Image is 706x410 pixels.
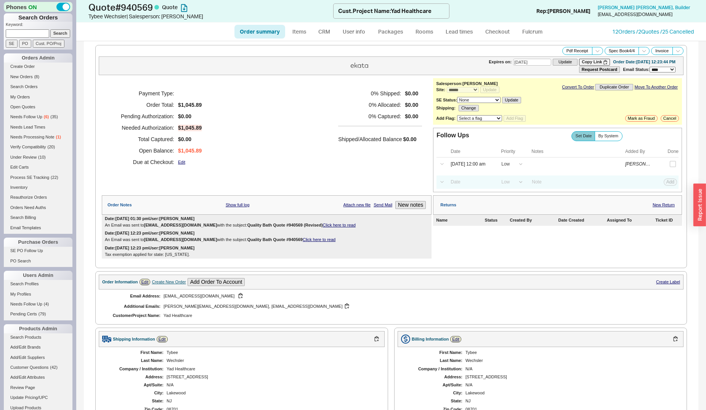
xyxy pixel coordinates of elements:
div: Date [451,149,496,154]
span: $0.00 [403,136,417,142]
div: Tybee [465,350,676,355]
a: Needs Follow Up(4) [4,300,72,308]
div: Status [485,218,509,223]
div: Products Admin [4,324,72,333]
a: Process SE Tracking(22) [4,174,72,182]
a: Edit [140,279,151,285]
span: By System [598,133,618,138]
span: Pending Certs [10,312,37,316]
div: First Name: [405,350,462,355]
button: Update [553,59,578,65]
span: Add [666,179,674,185]
b: Salesperson: [PERSON_NAME] [436,81,497,86]
h5: Order Total: [111,99,174,111]
h5: Pending Authorization: [111,111,174,122]
div: N/A [465,367,676,371]
button: Request Postcard [579,66,620,73]
span: Yad Healthcare [164,313,379,318]
div: [PERSON_NAME][EMAIL_ADDRESS][DOMAIN_NAME], [EMAIL_ADDRESS][DOMAIN_NAME] [164,303,379,310]
div: Date: [DATE] 12:23 pm User: [PERSON_NAME] [105,246,194,251]
div: Last Name: [106,358,164,363]
span: Customer Project Name : [111,313,160,318]
a: Add/Edit Attributes [4,373,72,381]
a: User info [337,25,371,39]
div: Date: [DATE] 12:23 pm User: [PERSON_NAME] [105,231,194,236]
a: Search Products [4,333,72,341]
a: Verify Compatibility(20) [4,143,72,151]
span: $0.00 [178,113,191,120]
div: Additional Emails: [111,304,160,309]
div: N/A [167,383,377,387]
b: Quality Bath Quote #940569 [247,237,303,242]
button: Duplicate Order [595,84,633,90]
input: Search [50,29,71,37]
div: Name [436,218,483,223]
div: Yad Healthcare [167,367,377,371]
a: Search Orders [4,83,72,91]
span: ( 42 ) [50,365,58,370]
span: ( 35 ) [50,114,58,119]
span: ( 79 ) [39,312,46,316]
div: City: [405,391,462,396]
div: State: [405,399,462,404]
a: Inventory [4,183,72,191]
div: Wechsler [465,358,676,363]
span: Expires on: [489,59,512,64]
span: $1,045.89 [178,102,202,108]
h5: Total Captured: [111,133,174,145]
div: Create New Order [152,280,186,285]
a: Under Review(10) [4,153,72,161]
span: ( 8 ) [34,74,39,79]
span: New Orders [10,74,33,79]
a: Click here to read [323,223,356,227]
div: Priority [501,149,526,154]
div: Company / Institution: [106,367,164,371]
button: Add Order To Account [188,278,245,286]
b: Add Flag: [436,116,456,121]
a: PO Search [4,257,72,265]
div: Purchase Orders [4,238,72,247]
span: ON [28,3,37,11]
div: Company / Institution: [405,367,462,371]
h1: Search Orders [4,13,72,22]
input: Cust. PO/Proj [33,40,64,48]
h5: Open Balance: [111,145,174,156]
div: Date Created [558,218,605,223]
h5: Due at Checkout: [111,156,174,168]
h5: Needed Authorization: [111,122,174,133]
button: Pdf Receipt [562,47,592,55]
span: Verify Compatibility [10,145,46,149]
div: [PERSON_NAME] [625,161,651,167]
div: Billing Information [412,337,449,342]
button: Update [480,87,499,93]
h1: Quote # 940569 [88,2,333,13]
div: Wechsler [167,358,377,363]
a: Search Billing [4,214,72,222]
div: Added By [625,149,660,154]
div: State: [106,399,164,404]
button: Add Flag [504,115,526,122]
button: Change [459,105,479,111]
b: SE Status: [436,98,457,102]
a: Open Quotes [4,103,72,111]
div: [EMAIL_ADDRESS][DOMAIN_NAME] [598,12,672,17]
div: [STREET_ADDRESS] [465,375,676,379]
a: Pending Certs(79) [4,310,72,318]
a: Convert To Order [562,85,594,90]
div: Shipping Information [113,337,155,342]
a: Send Mail [374,203,392,207]
div: N/A [465,383,676,387]
a: Review Page [4,384,72,392]
a: Click here to read [303,237,335,242]
div: Done [667,149,679,154]
span: Needs Processing Note [10,135,55,139]
div: Order Notes [108,203,132,207]
div: First Name: [106,350,164,355]
span: $1,045.89 [178,125,202,131]
b: Site: [436,87,445,92]
div: Lakewood [465,391,676,396]
input: Date [446,159,495,169]
div: An Email was sent to with the subject: [105,223,428,228]
button: Mark as Fraud [625,115,658,122]
span: Needs Follow Up [10,302,42,306]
